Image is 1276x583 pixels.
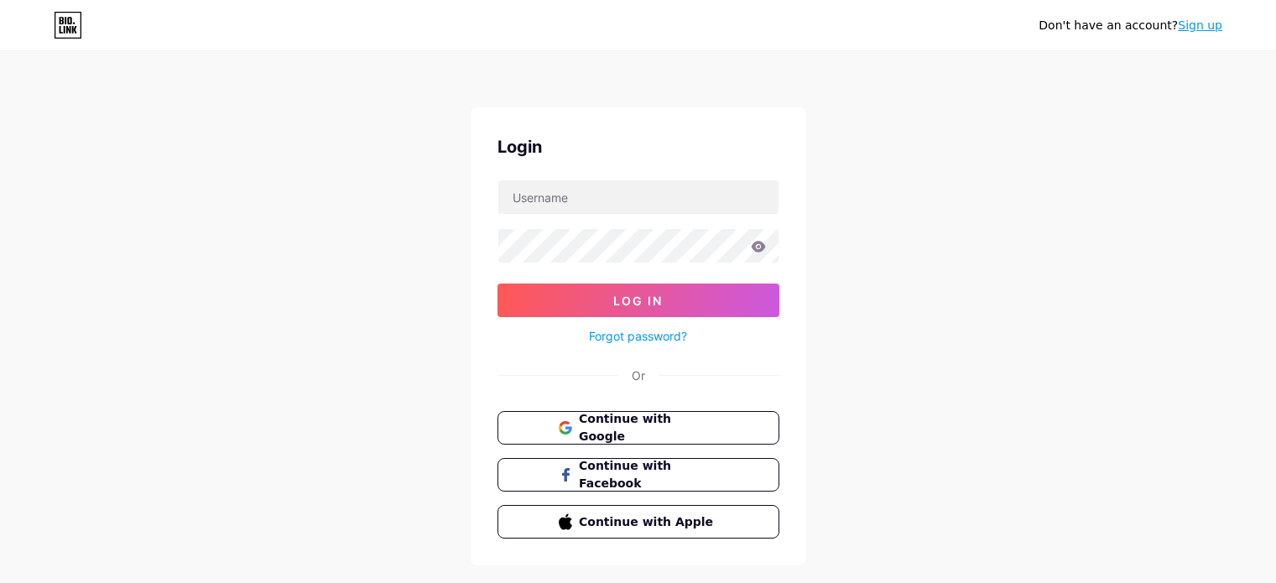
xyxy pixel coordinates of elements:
[497,284,779,317] button: Log In
[497,134,779,159] div: Login
[497,458,779,492] button: Continue with Facebook
[579,410,717,445] span: Continue with Google
[579,513,717,531] span: Continue with Apple
[589,327,687,345] a: Forgot password?
[497,505,779,539] button: Continue with Apple
[1178,18,1222,32] a: Sign up
[498,180,779,214] input: Username
[497,411,779,445] button: Continue with Google
[613,294,663,308] span: Log In
[632,367,645,384] div: Or
[1039,17,1222,34] div: Don't have an account?
[579,457,717,492] span: Continue with Facebook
